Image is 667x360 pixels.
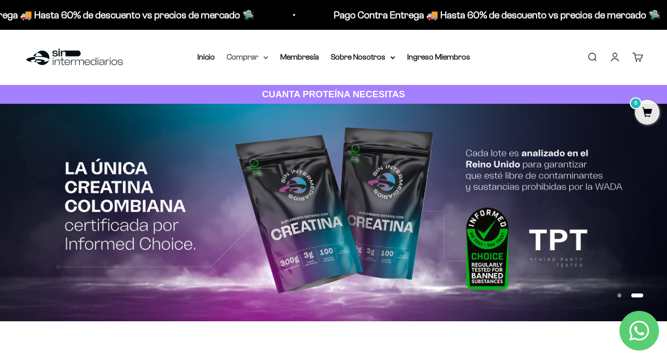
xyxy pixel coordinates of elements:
mark: 0 [630,97,642,109]
a: Inicio [197,53,215,61]
a: 0 [635,108,660,119]
a: Membresía [280,53,319,61]
summary: Sobre Nosotros [331,51,395,64]
summary: Comprar [227,51,268,64]
p: Pago Contra Entrega 🚚 Hasta 60% de descuento vs precios de mercado 🛸 [324,7,651,23]
strong: CUANTA PROTEÍNA NECESITAS [262,89,405,99]
a: Ingreso Miembros [407,53,470,61]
